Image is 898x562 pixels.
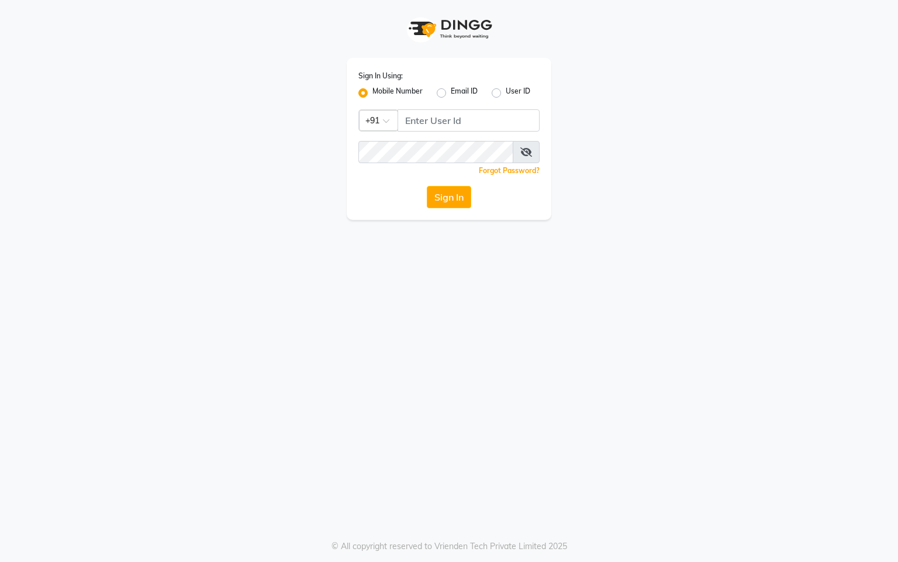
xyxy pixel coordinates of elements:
label: User ID [506,86,530,100]
input: Username [398,109,540,132]
input: Username [358,141,513,163]
button: Sign In [427,186,471,208]
label: Mobile Number [372,86,423,100]
label: Email ID [451,86,478,100]
a: Forgot Password? [479,166,540,175]
img: logo1.svg [402,12,496,46]
label: Sign In Using: [358,71,403,81]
